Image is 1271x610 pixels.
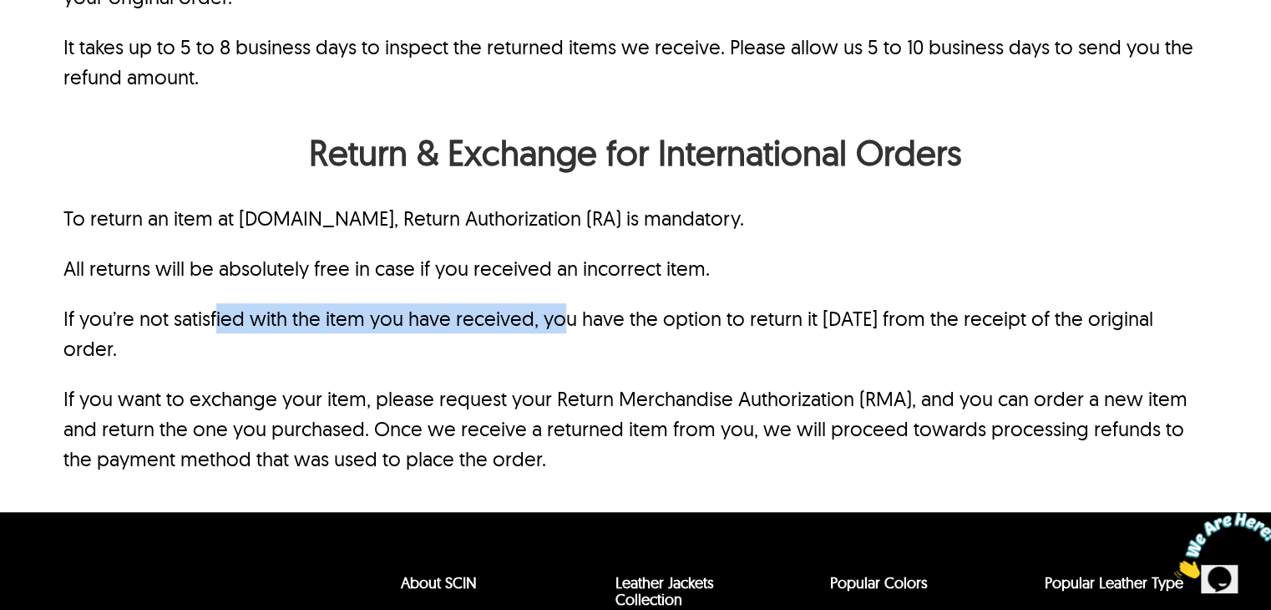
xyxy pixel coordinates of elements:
a: Leather Jackets Collection [615,573,714,609]
p: If you’re not satisfied with the item you have received, you have the option to return it [DATE] ... [63,303,1208,363]
p: If you want to exchange your item, please request your Return Merchandise Authorization (RMA), an... [63,384,1208,474]
img: Chat attention grabber [7,7,110,73]
a: About SCIN [401,573,477,592]
iframe: chat widget [1167,506,1271,585]
a: Popular Leather Type [1045,573,1183,592]
h2: Return & Exchange for International Orders [63,130,1208,183]
a: popular leather jacket colors [830,573,928,592]
p: All returns will be absolutely free in case if you received an incorrect item. [63,253,1208,283]
p: To return an item at [DOMAIN_NAME], Return Authorization (RA) is mandatory. [63,203,1208,233]
p: It takes up to 5 to 8 business days to inspect the returned items we receive. Please allow us 5 t... [63,32,1208,92]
